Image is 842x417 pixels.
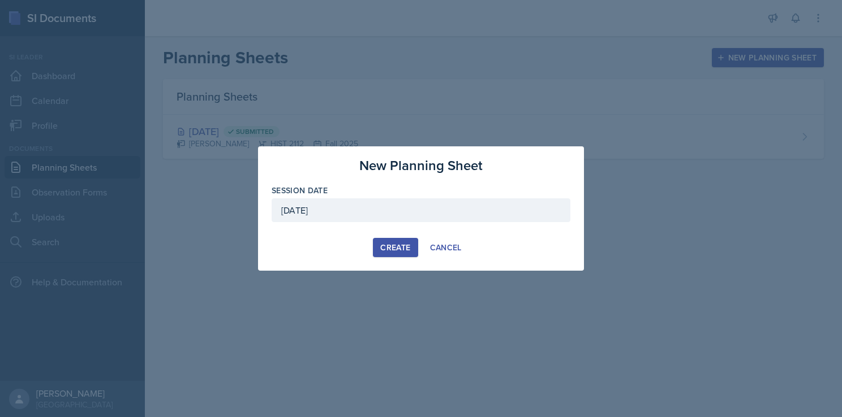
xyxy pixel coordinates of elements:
div: Cancel [430,243,462,252]
label: Session Date [272,185,328,196]
button: Cancel [423,238,469,257]
button: Create [373,238,418,257]
h3: New Planning Sheet [359,155,483,176]
div: Create [380,243,410,252]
